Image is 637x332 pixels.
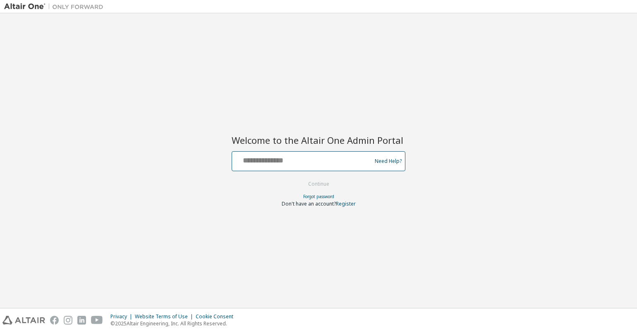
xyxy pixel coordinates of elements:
img: facebook.svg [50,316,59,325]
div: Privacy [110,313,135,320]
img: instagram.svg [64,316,72,325]
img: Altair One [4,2,108,11]
a: Forgot password [303,194,334,199]
img: youtube.svg [91,316,103,325]
img: linkedin.svg [77,316,86,325]
span: Don't have an account? [282,200,336,207]
div: Cookie Consent [196,313,238,320]
img: altair_logo.svg [2,316,45,325]
h2: Welcome to the Altair One Admin Portal [232,134,405,146]
a: Register [336,200,356,207]
div: Website Terms of Use [135,313,196,320]
p: © 2025 Altair Engineering, Inc. All Rights Reserved. [110,320,238,327]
